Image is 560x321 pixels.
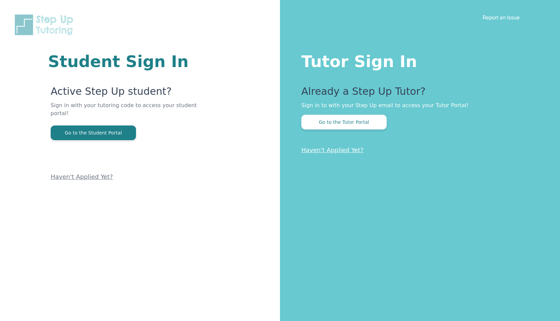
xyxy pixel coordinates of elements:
[301,115,387,129] button: Go to the Tutor Portal
[13,13,77,36] img: Step Up Tutoring horizontal logo
[301,101,533,109] p: Sign in to with your Step Up email to access your Tutor Portal!
[51,125,136,140] button: Go to the Student Portal
[48,53,200,69] h1: Student Sign In
[51,129,136,136] a: Go to the Student Portal
[51,173,113,180] a: Haven't Applied Yet?
[301,85,533,101] p: Already a Step Up Tutor?
[301,119,387,125] a: Go to the Tutor Portal
[301,51,533,69] h1: Tutor Sign In
[301,146,364,153] a: Haven't Applied Yet?
[483,14,520,21] a: Report an Issue
[51,101,200,125] p: Sign in with your tutoring code to access your student portal!
[51,85,200,101] p: Active Step Up student?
